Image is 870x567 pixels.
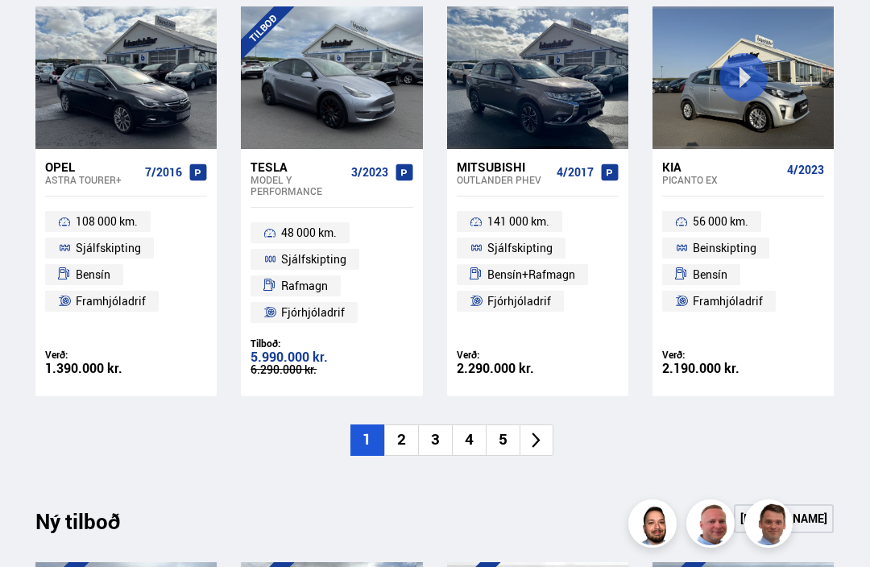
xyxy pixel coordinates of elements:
div: Ný tilboð [35,509,148,543]
span: Framhjóladrif [693,292,763,311]
div: Tilboð: [251,337,412,350]
li: 5 [486,424,520,456]
span: 56 000 km. [693,212,748,231]
span: 3/2023 [351,166,388,179]
span: Framhjóladrif [76,292,146,311]
span: Sjálfskipting [487,238,553,258]
div: ASTRA TOURER+ [45,174,139,185]
img: FbJEzSuNWCJXmdc-.webp [747,502,795,550]
span: Fjórhjóladrif [281,303,345,322]
li: 3 [418,424,452,456]
div: Verð: [662,349,824,361]
a: Kia Picanto EX 4/2023 56 000 km. Beinskipting Bensín Framhjóladrif Verð: 2.190.000 kr. [652,149,834,396]
div: Mitsubishi [457,159,550,174]
img: siFngHWaQ9KaOqBr.png [689,502,737,550]
span: 7/2016 [145,166,182,179]
span: Fjórhjóladrif [487,292,551,311]
div: 2.190.000 kr. [662,362,824,375]
div: Model Y PERFORMANCE [251,174,344,197]
span: Beinskipting [693,238,756,258]
span: 4/2023 [787,163,824,176]
span: Bensín [693,265,727,284]
div: Outlander PHEV [457,174,550,185]
li: 4 [452,424,486,456]
span: Bensín [76,265,110,284]
span: Rafmagn [281,276,328,296]
div: 6.290.000 kr. [251,364,412,375]
span: Sjálfskipting [281,250,346,269]
div: Picanto EX [662,174,781,185]
div: Opel [45,159,139,174]
span: 108 000 km. [76,212,138,231]
a: Tesla Model Y PERFORMANCE 3/2023 48 000 km. Sjálfskipting Rafmagn Fjórhjóladrif Tilboð: 5.990.000... [241,149,422,396]
span: 4/2017 [557,166,594,179]
li: 2 [384,424,418,456]
span: 48 000 km. [281,223,337,242]
span: 141 000 km. [487,212,549,231]
button: Open LiveChat chat widget [13,6,61,55]
div: 2.290.000 kr. [457,362,619,375]
span: Sjálfskipting [76,238,141,258]
div: Kia [662,159,781,174]
a: Mitsubishi Outlander PHEV 4/2017 141 000 km. Sjálfskipting Bensín+Rafmagn Fjórhjóladrif Verð: 2.2... [447,149,628,396]
div: 1.390.000 kr. [45,362,207,375]
div: Tesla [251,159,344,174]
a: Opel ASTRA TOURER+ 7/2016 108 000 km. Sjálfskipting Bensín Framhjóladrif Verð: 1.390.000 kr. [35,149,217,396]
div: Verð: [457,349,619,361]
div: 5.990.000 kr. [251,350,412,364]
div: Verð: [45,349,207,361]
li: 1 [350,424,384,456]
img: nhp88E3Fdnt1Opn2.png [631,502,679,550]
span: Bensín+Rafmagn [487,265,575,284]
